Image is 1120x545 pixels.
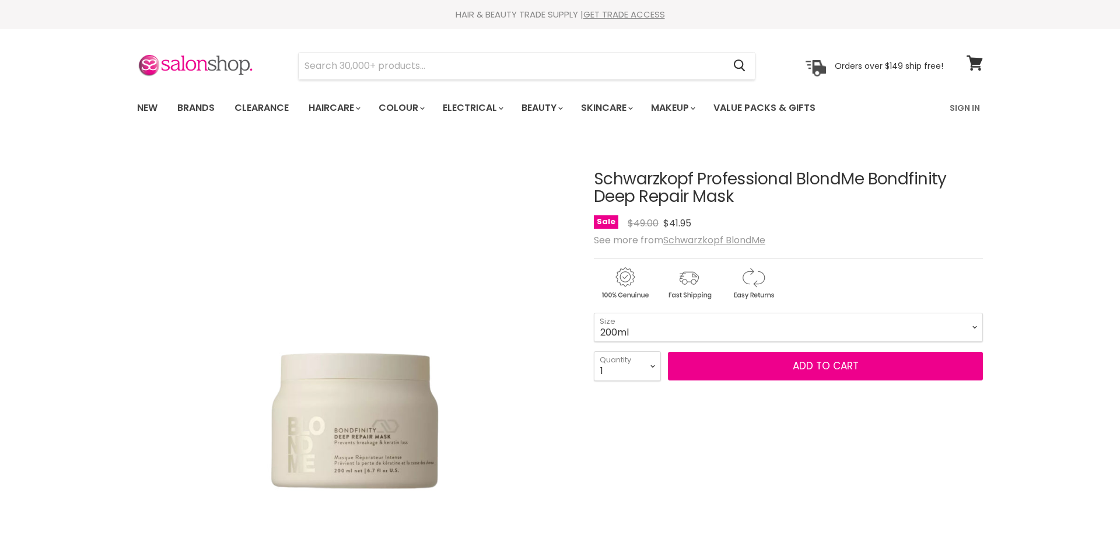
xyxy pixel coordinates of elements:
img: Schwarzkopf Professional BlondMe Bondfinity Deep Repair Mask [137,195,573,522]
a: Sign In [943,96,987,120]
span: $49.00 [628,216,659,230]
p: Orders over $149 ship free! [835,60,943,71]
a: Colour [370,96,432,120]
form: Product [298,52,755,80]
a: Beauty [513,96,570,120]
img: genuine.gif [594,265,656,301]
span: Add to cart [793,359,859,373]
span: Sale [594,215,618,229]
a: Value Packs & Gifts [705,96,824,120]
span: $41.95 [663,216,691,230]
a: Haircare [300,96,367,120]
img: shipping.gif [658,265,720,301]
span: See more from [594,233,765,247]
h1: Schwarzkopf Professional BlondMe Bondfinity Deep Repair Mask [594,170,983,207]
select: Quantity [594,351,661,380]
a: Clearance [226,96,297,120]
a: Schwarzkopf BlondMe [663,233,765,247]
a: Electrical [434,96,510,120]
a: GET TRADE ACCESS [583,8,665,20]
div: HAIR & BEAUTY TRADE SUPPLY | [123,9,998,20]
button: Add to cart [668,352,983,381]
img: returns.gif [722,265,784,301]
iframe: Gorgias live chat messenger [1062,490,1108,533]
a: Skincare [572,96,640,120]
input: Search [299,53,724,79]
nav: Main [123,91,998,125]
a: New [128,96,166,120]
a: Makeup [642,96,702,120]
a: Brands [169,96,223,120]
button: Search [724,53,755,79]
ul: Main menu [128,91,884,125]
